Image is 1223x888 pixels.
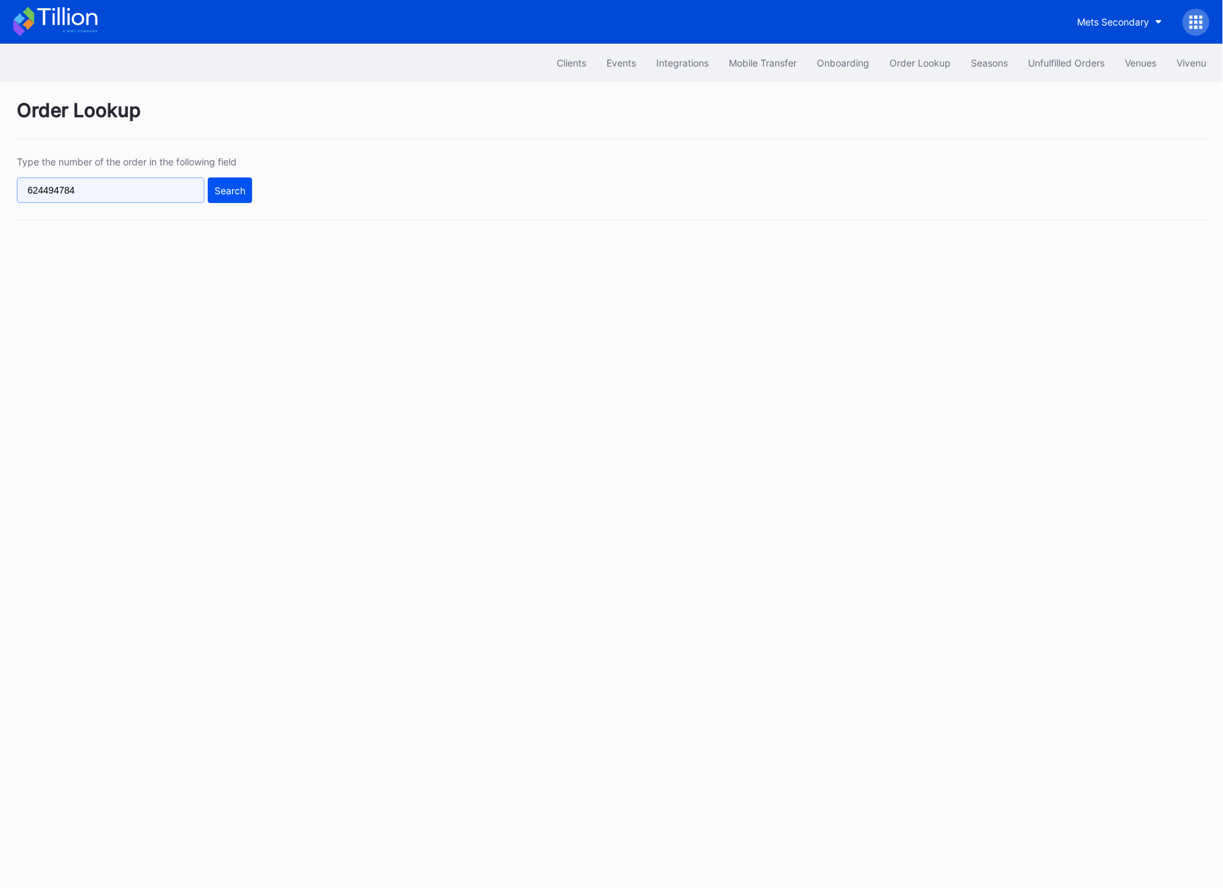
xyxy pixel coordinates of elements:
[719,50,807,75] button: Mobile Transfer
[1018,50,1115,75] button: Unfulfilled Orders
[1177,57,1206,69] div: Vivenu
[557,57,586,69] div: Clients
[1167,50,1216,75] button: Vivenu
[1115,50,1167,75] button: Venues
[17,177,204,203] input: GT59662
[961,50,1018,75] button: Seasons
[596,50,646,75] button: Events
[1077,16,1149,28] div: Mets Secondary
[1067,9,1173,34] button: Mets Secondary
[17,156,252,167] div: Type the number of the order in the following field
[17,99,1206,139] div: Order Lookup
[879,50,961,75] button: Order Lookup
[971,57,1008,69] div: Seasons
[656,57,709,69] div: Integrations
[807,50,879,75] button: Onboarding
[817,57,869,69] div: Onboarding
[646,50,719,75] button: Integrations
[214,185,245,196] div: Search
[1028,57,1105,69] div: Unfulfilled Orders
[547,50,596,75] button: Clients
[890,57,951,69] div: Order Lookup
[1125,57,1156,69] div: Venues
[729,57,797,69] div: Mobile Transfer
[208,177,252,203] button: Search
[606,57,636,69] div: Events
